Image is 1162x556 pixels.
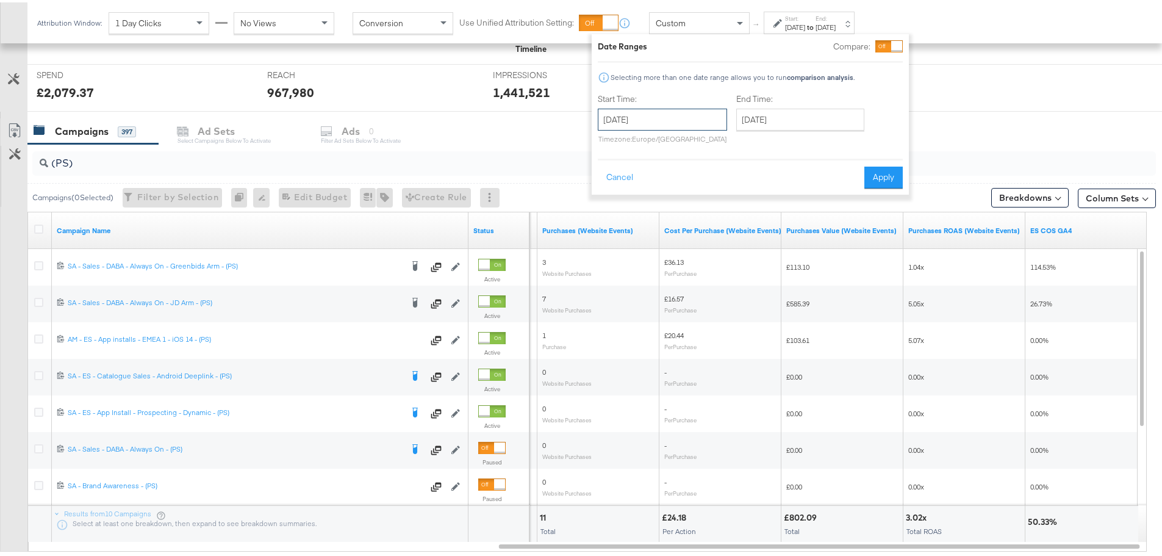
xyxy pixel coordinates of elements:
a: SA - Brand Awareness - (PS) [68,478,423,491]
sub: Purchase [542,341,566,348]
span: No Views [240,15,276,26]
button: Cancel [598,164,642,186]
div: SA - Sales - DABA - Always On - (PS) [68,442,402,452]
div: 1,441,521 [493,81,550,99]
span: £103.61 [786,333,809,342]
a: SA - ES - Catalogue Sales - Android Deeplink - (PS) [68,369,402,381]
a: The total value of the purchase actions tracked by your Custom Audience pixel on your website aft... [786,223,898,233]
div: Date Ranges [598,38,647,50]
span: 0.00% [1030,480,1049,489]
a: SA - ES - App Install - Prospecting - Dynamic - (PS) [68,405,402,417]
span: - [664,475,667,484]
div: SA - Sales - DABA - Always On - Greenbids Arm - (PS) [68,259,402,269]
span: SPEND [37,67,128,79]
a: The number of times a purchase was made tracked by your Custom Audience pixel on your website aft... [542,223,655,233]
label: Compare: [833,38,870,50]
span: £0.00 [786,370,802,379]
span: 3 [542,255,546,264]
span: £0.00 [786,480,802,489]
div: SA - Brand Awareness - (PS) [68,478,423,488]
div: £24.18 [662,510,690,521]
span: 0.00% [1030,406,1049,416]
a: SA - Sales - DABA - Always On - Greenbids Arm - (PS) [68,259,402,271]
span: 7 [542,292,546,301]
a: The total value of the purchase actions divided by spend tracked by your Custom Audience pixel on... [908,223,1020,233]
a: ES COS GA4 [1030,223,1142,233]
a: AM - ES - App installs - EMEA 1 - iOS 14 - (PS) [68,332,423,344]
span: Total ROAS [906,524,942,533]
span: 26.73% [1030,297,1052,306]
span: 0 [542,402,546,411]
span: 1 Day Clicks [115,15,162,26]
span: 0 [542,365,546,374]
div: AM - ES - App installs - EMEA 1 - iOS 14 - (PS) [68,332,423,342]
span: Total [540,524,556,533]
sub: Per Purchase [664,341,697,348]
input: Search Campaigns by Name, ID or Objective [48,144,1053,168]
div: Selecting more than one date range allows you to run . [610,71,855,79]
div: Attribution Window: [37,16,102,25]
span: Custom [656,15,686,26]
label: Active [478,309,506,317]
div: SA - Sales - DABA - Always On - JD Arm - (PS) [68,295,402,305]
div: 397 [118,124,136,135]
div: [DATE] [816,20,836,30]
span: Per Action [662,524,696,533]
div: Campaigns ( 0 Selected) [32,190,113,201]
strong: comparison analysis [787,70,853,79]
label: Active [478,346,506,354]
sub: Per Purchase [664,450,697,458]
sub: Website Purchases [542,267,592,275]
sub: Per Purchase [664,377,697,385]
div: 11 [540,510,550,521]
div: [DATE] [785,20,805,30]
label: Active [478,383,506,391]
div: SA - ES - App Install - Prospecting - Dynamic - (PS) [68,405,402,415]
span: - [664,365,667,374]
span: £36.13 [664,255,684,264]
span: IMPRESSIONS [493,67,584,79]
span: - [664,402,667,411]
span: £0.00 [786,443,802,452]
div: 967,980 [267,81,314,99]
a: SA - Sales - DABA - Always On - JD Arm - (PS) [68,295,402,308]
sub: Per Purchase [664,487,697,494]
span: 1.04x [908,260,924,269]
p: Timezone: Europe/[GEOGRAPHIC_DATA] [598,132,727,141]
sub: Website Purchases [542,414,592,421]
span: 5.05x [908,297,924,306]
span: Conversion [359,15,403,26]
span: 0.00x [908,480,924,489]
div: SA - ES - Catalogue Sales - Android Deeplink - (PS) [68,369,402,378]
span: 0 [542,438,546,447]
span: 5.07x [908,333,924,342]
label: Paused [478,456,506,464]
sub: Website Purchases [542,450,592,458]
span: ↑ [751,21,762,25]
div: 50.33% [1028,514,1061,525]
span: £20.44 [664,328,684,338]
a: Shows the current state of your Ad Campaign. [473,223,525,233]
strong: to [805,20,816,29]
span: £113.10 [786,260,809,269]
div: Timeline [515,41,547,52]
a: Your campaign name. [57,223,464,233]
span: £585.39 [786,297,809,306]
sub: Per Purchase [664,304,697,311]
span: 1 [542,328,546,338]
span: 0.00% [1030,443,1049,452]
label: End: [816,12,836,20]
a: SA - Sales - DABA - Always On - (PS) [68,442,402,454]
span: 0.00% [1030,333,1049,342]
label: Use Unified Attribution Setting: [459,15,574,26]
label: End Time: [736,91,869,103]
span: 114.53% [1030,260,1056,269]
sub: Per Purchase [664,267,697,275]
label: Active [478,419,506,427]
span: £16.57 [664,292,684,301]
span: REACH [267,67,359,79]
div: £802.09 [784,510,820,521]
div: Campaigns [55,122,109,136]
div: 3.02x [906,510,930,521]
sub: Website Purchases [542,377,592,385]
